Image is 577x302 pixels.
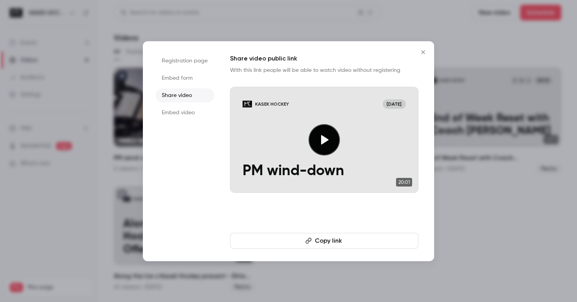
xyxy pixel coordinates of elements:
[230,87,418,193] a: PM wind-downKASEK HOCKEY[DATE]PM wind-down20:01
[155,88,214,102] li: Share video
[415,44,431,60] button: Close
[230,66,418,74] p: With this link people will be able to watch video without registering
[155,106,214,120] li: Embed video
[396,178,412,187] span: 20:01
[155,71,214,85] li: Embed form
[230,54,418,63] h1: Share video public link
[155,54,214,68] li: Registration page
[230,233,418,249] button: Copy link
